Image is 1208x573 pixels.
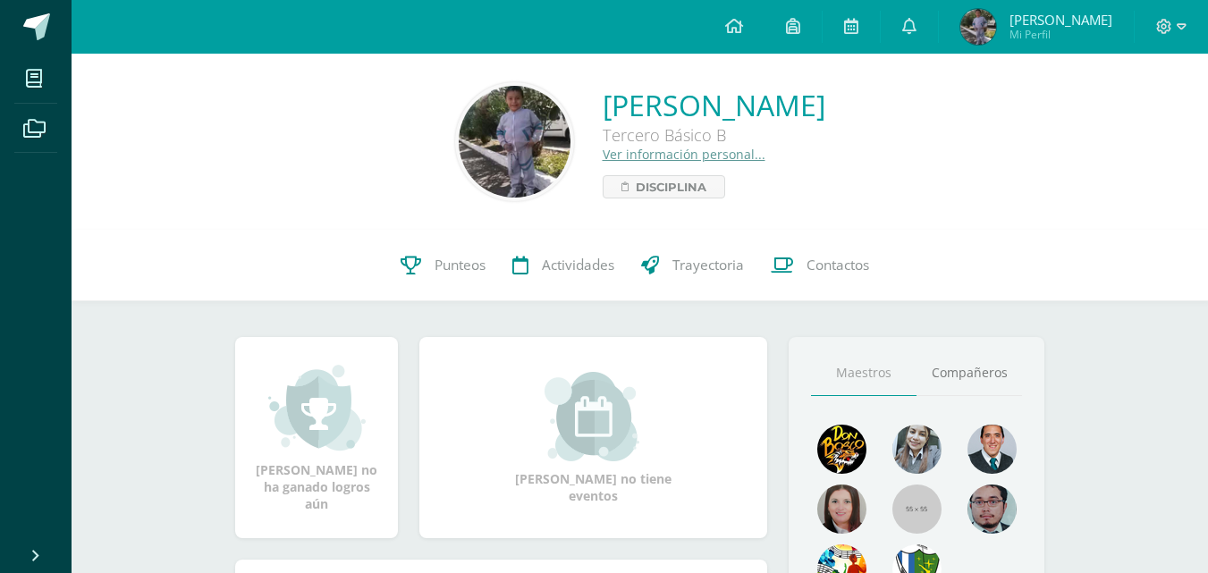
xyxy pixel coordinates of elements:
img: 55x55 [892,485,942,534]
a: Punteos [387,230,499,301]
div: Tercero Básico B [603,124,825,146]
a: [PERSON_NAME] [603,86,825,124]
span: Disciplina [636,176,706,198]
div: [PERSON_NAME] no ha ganado logros aún [253,363,380,512]
img: eec80b72a0218df6e1b0c014193c2b59.png [967,425,1017,474]
span: [PERSON_NAME] [1009,11,1112,29]
div: [PERSON_NAME] no tiene eventos [504,372,683,504]
img: c785e6ae7b8a4d0d9cc3590e9e1dc0bd.png [459,86,570,198]
a: Actividades [499,230,628,301]
a: Trayectoria [628,230,757,301]
span: Punteos [435,256,486,274]
span: Contactos [807,256,869,274]
span: Actividades [542,256,614,274]
img: 29fc2a48271e3f3676cb2cb292ff2552.png [817,425,866,474]
img: 45bd7986b8947ad7e5894cbc9b781108.png [892,425,942,474]
a: Contactos [757,230,883,301]
span: Mi Perfil [1009,27,1112,42]
img: achievement_small.png [268,363,366,452]
a: Compañeros [917,350,1022,396]
a: Maestros [811,350,917,396]
span: Trayectoria [672,256,744,274]
img: 07ac15f526a8d40e02b55d4bede13cd9.png [960,9,996,45]
img: 67c3d6f6ad1c930a517675cdc903f95f.png [817,485,866,534]
img: event_small.png [545,372,642,461]
a: Ver información personal... [603,146,765,163]
img: d0e54f245e8330cebada5b5b95708334.png [967,485,1017,534]
a: Disciplina [603,175,725,198]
